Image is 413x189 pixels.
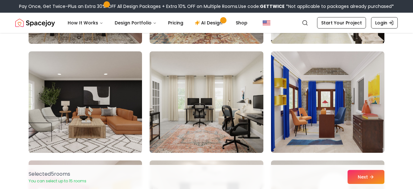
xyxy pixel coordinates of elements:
nav: Global [15,13,398,33]
a: Login [371,17,398,29]
a: Start Your Project [317,17,366,29]
span: Use code: [238,3,285,10]
button: How It Works [63,16,108,29]
a: Pricing [163,16,188,29]
div: Pay Once, Get Twice-Plus an Extra 30% OFF All Design Packages + Extra 10% OFF on Multiple Rooms. [19,3,394,10]
p: Selected 5 room s [29,170,86,178]
a: Spacejoy [15,16,55,29]
img: Room room-55 [29,51,142,153]
img: Room room-57 [271,51,384,153]
img: Room room-56 [147,49,266,155]
p: You can select up to 15 rooms [29,179,86,184]
button: Design Portfolio [110,16,162,29]
nav: Main [63,16,253,29]
img: Spacejoy Logo [15,16,55,29]
span: *Not applicable to packages already purchased* [285,3,394,10]
a: AI Design [190,16,229,29]
button: Next [348,170,384,184]
img: United States [263,19,270,27]
a: Shop [231,16,253,29]
b: GETTWICE [260,3,285,10]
